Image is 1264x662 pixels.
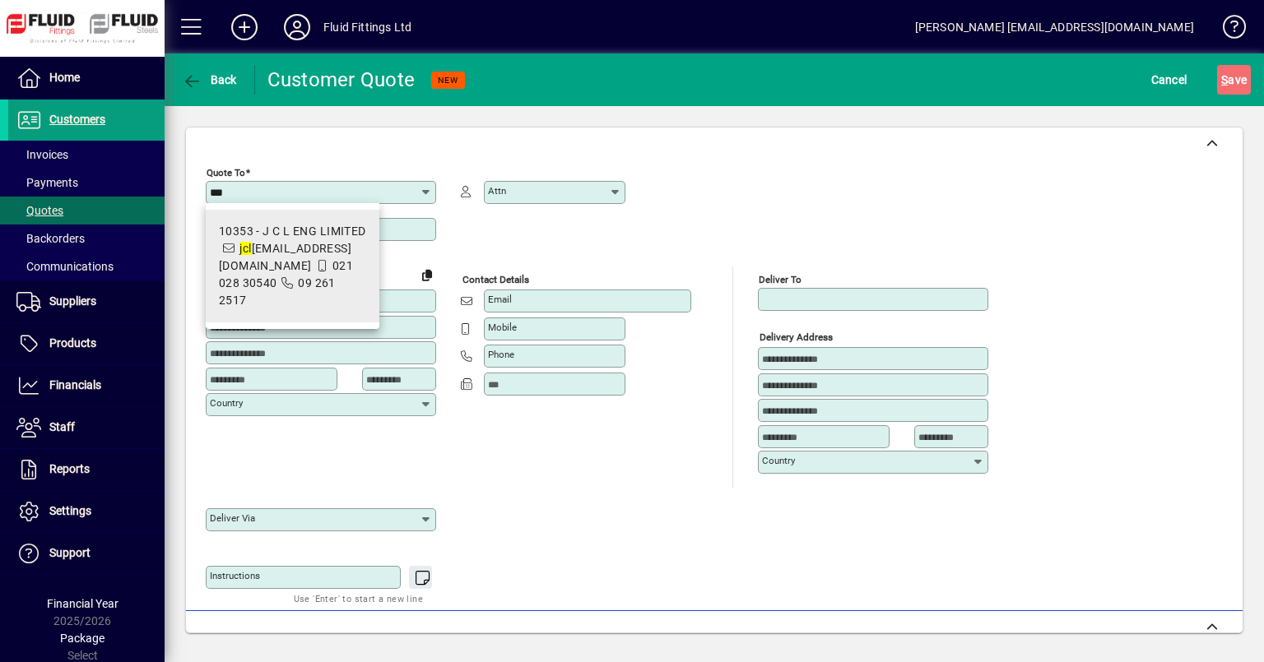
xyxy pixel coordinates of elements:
span: Quotes [16,204,63,217]
button: Save [1217,65,1251,95]
span: Payments [16,176,78,189]
a: Staff [8,407,165,448]
a: Communications [8,252,165,280]
mat-label: Country [762,455,795,466]
a: Financials [8,365,165,406]
mat-label: Instructions [210,570,260,581]
span: Backorders [16,232,85,245]
span: Reports [49,462,90,475]
span: Financials [49,378,101,391]
span: Cancel [1151,67,1187,93]
span: ave [1221,67,1247,93]
span: Support [49,546,91,559]
span: Settings [49,504,91,517]
mat-option: 10353 - J C L ENG LIMITED [206,210,379,322]
span: S [1221,73,1228,86]
button: Profile [271,12,323,42]
button: Cancel [1147,65,1192,95]
mat-label: Phone [488,349,514,360]
a: Quotes [8,197,165,225]
span: NEW [438,75,458,86]
span: Customers [49,113,105,126]
a: Invoices [8,141,165,169]
span: Back [182,73,237,86]
a: Products [8,323,165,364]
span: Staff [49,420,75,433]
span: Products [49,336,96,350]
a: Backorders [8,225,165,252]
em: jcl [239,242,251,255]
a: Knowledge Base [1211,3,1243,57]
button: Back [178,65,241,95]
span: Home [49,71,80,84]
a: Payments [8,169,165,197]
mat-label: Deliver via [210,512,255,524]
div: Customer Quote [267,67,416,93]
mat-label: Attn [488,185,506,197]
span: [EMAIL_ADDRESS][DOMAIN_NAME] [219,242,351,272]
span: Communications [16,260,114,273]
mat-label: Country [210,397,243,409]
span: Invoices [16,148,68,161]
app-page-header-button: Back [165,65,255,95]
a: Support [8,533,165,574]
button: Copy to Delivery address [414,262,440,288]
span: Suppliers [49,294,96,308]
div: 10353 - J C L ENG LIMITED [219,223,366,240]
div: Fluid Fittings Ltd [323,14,411,40]
div: [PERSON_NAME] [EMAIL_ADDRESS][DOMAIN_NAME] [915,14,1194,40]
button: Add [218,12,271,42]
a: Home [8,58,165,99]
a: Suppliers [8,281,165,322]
mat-hint: Use 'Enter' to start a new line [294,589,423,608]
a: Settings [8,491,165,532]
mat-label: Email [488,294,512,305]
mat-label: Deliver To [759,274,802,285]
span: Package [60,632,105,645]
a: Reports [8,449,165,490]
mat-label: Mobile [488,322,517,333]
mat-label: Quote To [207,167,245,178]
span: Financial Year [47,597,118,610]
